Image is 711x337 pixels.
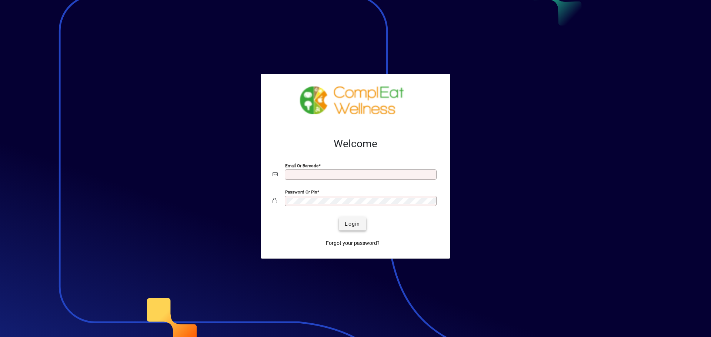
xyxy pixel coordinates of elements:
span: Forgot your password? [326,239,380,247]
h2: Welcome [273,138,438,150]
mat-label: Email or Barcode [285,163,318,168]
mat-label: Password or Pin [285,189,317,195]
button: Login [339,217,366,230]
a: Forgot your password? [323,236,383,250]
span: Login [345,220,360,228]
